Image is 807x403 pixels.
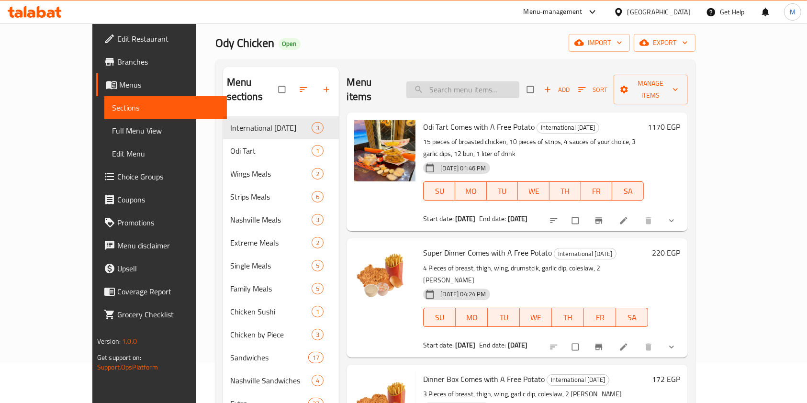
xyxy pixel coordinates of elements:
[661,210,684,231] button: show more
[215,32,275,54] span: Ody Chicken
[231,122,312,134] span: International [DATE]
[619,342,630,352] a: Edit menu item
[572,82,614,97] span: Sort items
[588,311,612,325] span: FR
[543,210,566,231] button: sort-choices
[581,181,613,201] button: FR
[231,306,312,317] span: Chicken Sushi
[273,80,293,99] span: Select all sections
[231,191,312,202] span: Strips Meals
[620,311,644,325] span: SA
[223,277,339,300] div: Family Meals5
[312,168,324,179] div: items
[524,6,583,18] div: Menu-management
[576,82,610,97] button: Sort
[231,168,312,179] span: Wings Meals
[112,148,220,159] span: Edit Menu
[279,40,301,48] span: Open
[96,50,227,73] a: Branches
[223,323,339,346] div: Chicken by Piece3
[619,216,630,225] a: Edit menu item
[588,336,611,358] button: Branch-specific-item
[423,372,545,386] span: Dinner Box Comes with A Free Potato
[223,139,339,162] div: Odi Tart1
[312,284,323,293] span: 5
[423,308,456,327] button: SU
[117,286,220,297] span: Coverage Report
[223,254,339,277] div: Single Meals5
[104,119,227,142] a: Full Menu View
[119,79,220,90] span: Menus
[524,311,548,325] span: WE
[437,290,490,299] span: [DATE] 04:24 PM
[312,261,323,270] span: 5
[312,375,324,386] div: items
[544,84,570,95] span: Add
[96,188,227,211] a: Coupons
[556,311,580,325] span: TH
[547,374,609,386] div: International Potato Day
[96,303,227,326] a: Grocery Checklist
[456,308,488,327] button: MO
[223,116,339,139] div: International [DATE]3
[487,181,518,201] button: TU
[648,120,680,134] h6: 1170 EGP
[312,169,323,179] span: 2
[638,336,661,358] button: delete
[628,7,691,17] div: [GEOGRAPHIC_DATA]
[122,335,137,347] span: 1.0.0
[588,210,611,231] button: Branch-specific-item
[117,194,220,205] span: Coupons
[223,208,339,231] div: Nashville Meals3
[223,346,339,369] div: Sandwiches17
[614,75,688,104] button: Manage items
[104,142,227,165] a: Edit Menu
[312,329,324,340] div: items
[231,329,312,340] div: Chicken by Piece
[652,246,680,259] h6: 220 EGP
[231,260,312,271] span: Single Meals
[231,237,312,248] span: Extreme Meals
[634,34,695,52] button: export
[96,234,227,257] a: Menu disclaimer
[354,246,415,307] img: Super Dinner Comes with A Free Potato
[518,181,549,201] button: WE
[227,75,279,104] h2: Menu sections
[117,217,220,228] span: Promotions
[312,376,323,385] span: 4
[455,181,487,201] button: MO
[223,231,339,254] div: Extreme Meals2
[96,73,227,96] a: Menus
[347,75,394,104] h2: Menu items
[112,102,220,113] span: Sections
[576,37,622,49] span: import
[231,283,312,294] span: Family Meals
[508,213,528,225] b: [DATE]
[117,309,220,320] span: Grocery Checklist
[308,352,324,363] div: items
[423,120,535,134] span: Odi Tart Comes with A Free Potato
[312,123,323,133] span: 3
[612,181,644,201] button: SA
[96,211,227,234] a: Promotions
[616,184,640,198] span: SA
[492,311,516,325] span: TU
[293,79,316,100] span: Sort sections
[423,246,552,260] span: Super Dinner Comes with A Free Potato
[423,136,644,160] p: 15 pieces of broasted chicken, 10 pieces of strips, 4 sauces of your choice, 3 garlic dips, 12 bu...
[231,214,312,225] span: Nashville Meals
[117,263,220,274] span: Upsell
[641,37,688,49] span: export
[117,56,220,67] span: Branches
[566,212,586,230] span: Select to update
[667,342,676,352] svg: Show Choices
[223,300,339,323] div: Chicken Sushi1
[455,213,475,225] b: [DATE]
[423,181,455,201] button: SU
[223,162,339,185] div: Wings Meals2
[309,353,323,362] span: 17
[569,34,630,52] button: import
